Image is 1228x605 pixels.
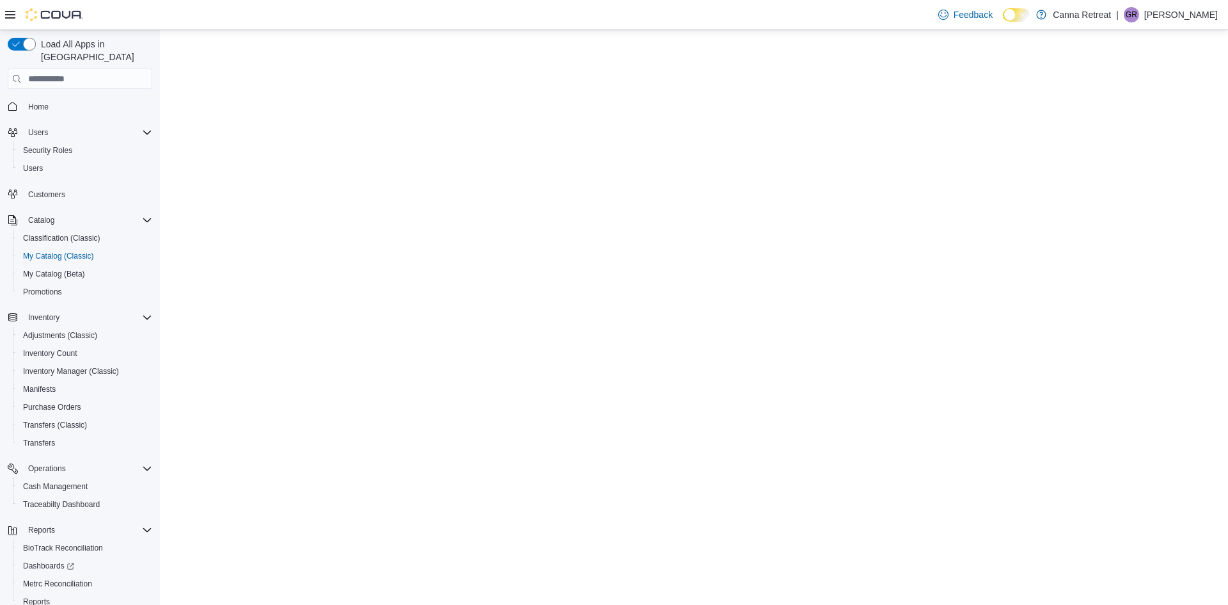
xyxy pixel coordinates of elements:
[28,525,55,535] span: Reports
[1126,7,1137,22] span: GR
[18,328,152,343] span: Adjustments (Classic)
[1003,8,1030,22] input: Dark Mode
[13,496,157,513] button: Traceabilty Dashboard
[3,124,157,141] button: Users
[1124,7,1139,22] div: Gustavo Ramos
[28,312,59,323] span: Inventory
[3,309,157,327] button: Inventory
[18,248,152,264] span: My Catalog (Classic)
[3,211,157,229] button: Catalog
[23,522,152,538] span: Reports
[18,399,152,415] span: Purchase Orders
[13,575,157,593] button: Metrc Reconciliation
[18,346,152,361] span: Inventory Count
[18,143,77,158] a: Security Roles
[18,497,105,512] a: Traceabilty Dashboard
[13,141,157,159] button: Security Roles
[13,283,157,301] button: Promotions
[23,522,60,538] button: Reports
[13,539,157,557] button: BioTrack Reconciliation
[18,161,152,176] span: Users
[23,461,71,476] button: Operations
[23,330,97,341] span: Adjustments (Classic)
[13,416,157,434] button: Transfers (Classic)
[23,125,152,140] span: Users
[28,102,49,112] span: Home
[23,561,74,571] span: Dashboards
[23,310,152,325] span: Inventory
[18,479,152,494] span: Cash Management
[18,435,60,451] a: Transfers
[1116,7,1119,22] p: |
[13,434,157,452] button: Transfers
[23,213,59,228] button: Catalog
[23,233,100,243] span: Classification (Classic)
[18,230,152,246] span: Classification (Classic)
[18,382,61,397] a: Manifests
[23,310,65,325] button: Inventory
[23,499,100,510] span: Traceabilty Dashboard
[28,190,65,200] span: Customers
[18,417,152,433] span: Transfers (Classic)
[18,576,152,592] span: Metrc Reconciliation
[23,461,152,476] span: Operations
[23,213,152,228] span: Catalog
[18,161,48,176] a: Users
[3,460,157,478] button: Operations
[18,435,152,451] span: Transfers
[18,417,92,433] a: Transfers (Classic)
[13,229,157,247] button: Classification (Classic)
[18,230,106,246] a: Classification (Classic)
[3,97,157,115] button: Home
[28,464,66,474] span: Operations
[18,399,86,415] a: Purchase Orders
[18,540,108,556] a: BioTrack Reconciliation
[23,579,92,589] span: Metrc Reconciliation
[23,481,88,492] span: Cash Management
[18,479,93,494] a: Cash Management
[18,248,99,264] a: My Catalog (Classic)
[13,344,157,362] button: Inventory Count
[13,380,157,398] button: Manifests
[23,163,43,173] span: Users
[23,543,103,553] span: BioTrack Reconciliation
[23,287,62,297] span: Promotions
[23,420,87,430] span: Transfers (Classic)
[13,362,157,380] button: Inventory Manager (Classic)
[13,557,157,575] a: Dashboards
[23,402,81,412] span: Purchase Orders
[23,251,94,261] span: My Catalog (Classic)
[3,521,157,539] button: Reports
[18,364,152,379] span: Inventory Manager (Classic)
[23,384,56,394] span: Manifests
[23,187,70,202] a: Customers
[23,98,152,114] span: Home
[23,438,55,448] span: Transfers
[23,186,152,202] span: Customers
[18,266,152,282] span: My Catalog (Beta)
[13,478,157,496] button: Cash Management
[18,284,152,300] span: Promotions
[36,38,152,63] span: Load All Apps in [GEOGRAPHIC_DATA]
[13,247,157,265] button: My Catalog (Classic)
[18,328,102,343] a: Adjustments (Classic)
[13,159,157,177] button: Users
[23,145,72,156] span: Security Roles
[23,366,119,376] span: Inventory Manager (Classic)
[18,266,90,282] a: My Catalog (Beta)
[18,558,79,574] a: Dashboards
[18,558,152,574] span: Dashboards
[18,346,83,361] a: Inventory Count
[18,576,97,592] a: Metrc Reconciliation
[23,99,54,115] a: Home
[13,398,157,416] button: Purchase Orders
[18,143,152,158] span: Security Roles
[23,269,85,279] span: My Catalog (Beta)
[18,540,152,556] span: BioTrack Reconciliation
[28,215,54,225] span: Catalog
[13,327,157,344] button: Adjustments (Classic)
[23,125,53,140] button: Users
[18,497,152,512] span: Traceabilty Dashboard
[18,364,124,379] a: Inventory Manager (Classic)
